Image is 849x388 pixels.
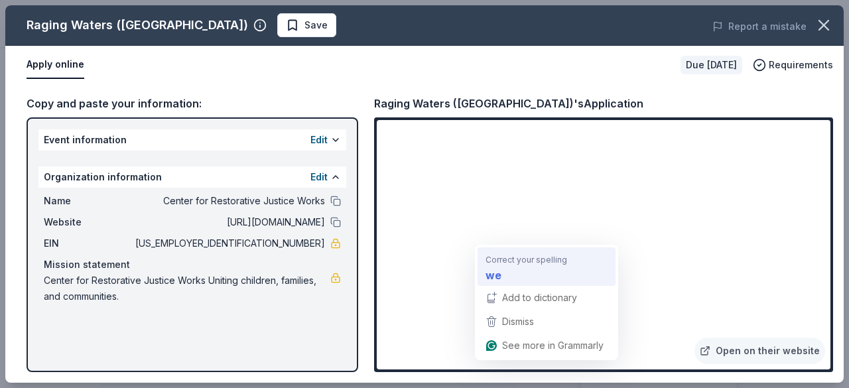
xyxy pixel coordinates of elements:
button: Requirements [753,57,833,73]
span: [US_EMPLOYER_IDENTIFICATION_NUMBER] [133,235,325,251]
span: Save [304,17,328,33]
button: Save [277,13,336,37]
span: EIN [44,235,133,251]
button: Edit [310,132,328,148]
div: Raging Waters ([GEOGRAPHIC_DATA])'s Application [374,95,643,112]
button: Report a mistake [712,19,807,34]
span: Requirements [769,57,833,73]
span: Website [44,214,133,230]
span: Center for Restorative Justice Works Uniting children, families, and communities. [44,273,330,304]
div: Mission statement [44,257,341,273]
iframe: To enrich screen reader interactions, please activate Accessibility in Grammarly extension settings [377,120,830,369]
button: Edit [310,169,328,185]
div: Due [DATE] [681,56,742,74]
div: Organization information [38,166,346,188]
span: Name [44,193,133,209]
span: Center for Restorative Justice Works [133,193,325,209]
button: Apply online [27,51,84,79]
div: Raging Waters ([GEOGRAPHIC_DATA]) [27,15,248,36]
span: [URL][DOMAIN_NAME] [133,214,325,230]
a: Open on their website [694,338,825,364]
div: Event information [38,129,346,151]
div: Copy and paste your information: [27,95,358,112]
